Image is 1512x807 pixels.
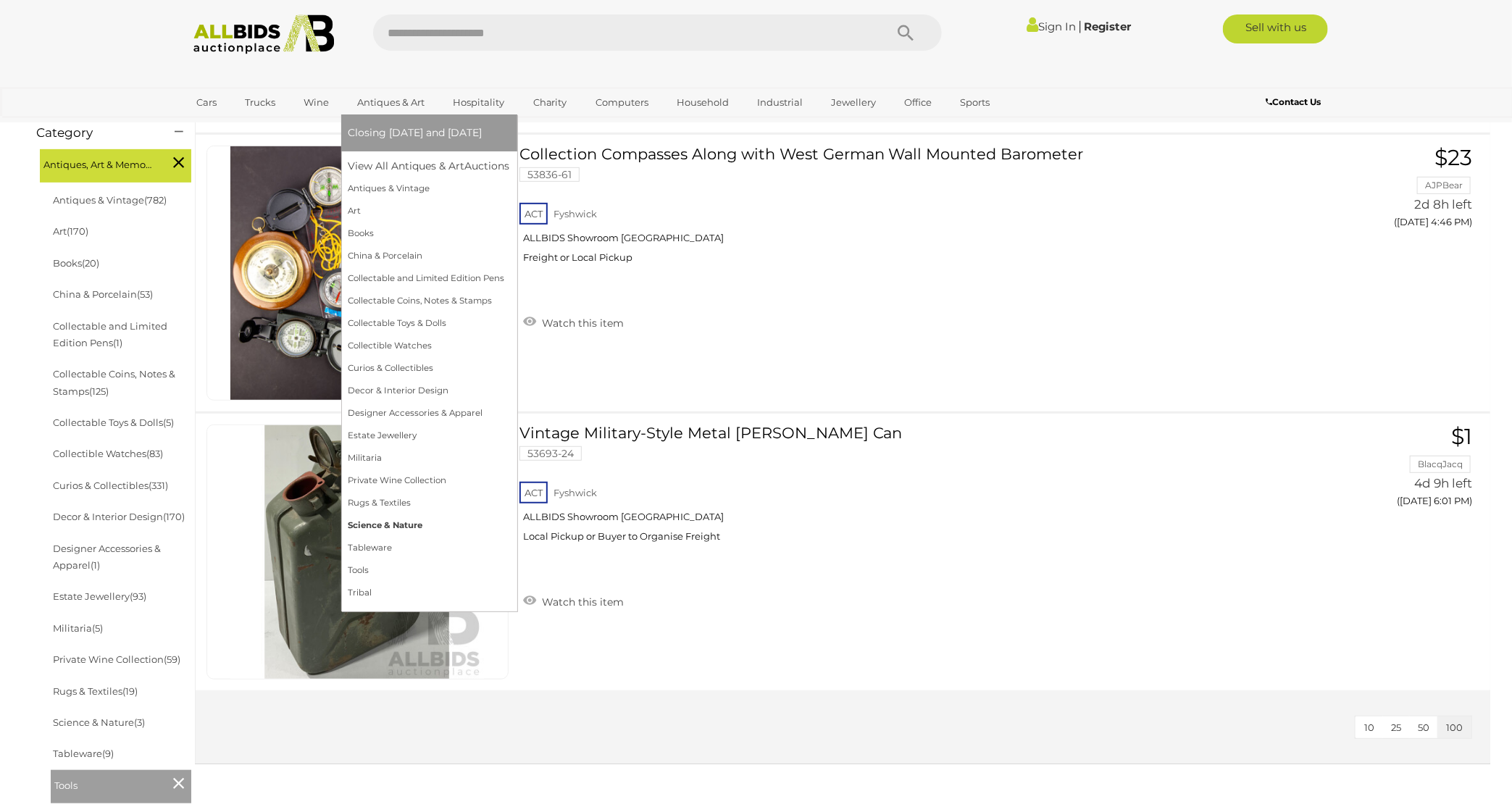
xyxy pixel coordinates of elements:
[53,543,161,571] a: Designer Accessories & Apparel(1)
[188,91,227,114] a: Cars
[869,14,942,51] button: Search
[163,511,185,522] span: (170)
[53,480,168,491] a: Curios & Collectibles(331)
[89,385,109,397] span: (125)
[530,146,1264,275] a: Collection Compasses Along with West German Wall Mounted Barometer 53836-61 ACT Fyshwick ALLBIDS ...
[1446,722,1463,733] span: 100
[53,653,180,665] a: Private Wine Collection(59)
[1418,722,1429,733] span: 50
[146,448,163,459] span: (83)
[102,748,114,759] span: (9)
[538,595,624,609] span: Watch this item
[1084,20,1132,33] a: Register
[524,91,577,114] a: Charity
[1409,716,1438,739] button: 50
[36,126,153,140] h4: Category
[1434,144,1472,171] span: $23
[92,622,103,634] span: (5)
[130,590,146,602] span: (93)
[519,311,627,333] a: Watch this item
[53,417,174,428] a: Collectable Toys & Dolls(5)
[164,653,180,665] span: (59)
[895,91,941,114] a: Office
[1078,18,1082,34] span: |
[188,114,309,138] a: [GEOGRAPHIC_DATA]
[1266,94,1324,110] a: Contact Us
[53,590,146,602] a: Estate Jewellery(93)
[1437,716,1471,739] button: 100
[1391,722,1401,733] span: 25
[530,425,1264,553] a: Vintage Military-Style Metal [PERSON_NAME] Can 53693-24 ACT Fyshwick ALLBIDS Showroom [GEOGRAPHIC...
[53,511,185,522] a: Decor & Interior Design(170)
[54,774,163,794] span: Tools
[53,368,175,396] a: Collectable Coins, Notes & Stamps(125)
[951,91,999,114] a: Sports
[1266,96,1321,107] b: Contact Us
[185,14,343,54] img: Allbids.com.au
[67,225,88,237] span: (170)
[1285,146,1476,236] a: $23 AJPBear 2d 8h left ([DATE] 4:46 PM)
[1364,722,1374,733] span: 10
[163,417,174,428] span: (5)
[53,448,163,459] a: Collectible Watches(83)
[53,257,99,269] a: Books(20)
[295,91,339,114] a: Wine
[1285,425,1476,515] a: $1 BlacqJacq 4d 9h left ([DATE] 6:01 PM)
[53,225,88,237] a: Art(170)
[538,317,624,330] span: Watch this item
[230,425,484,679] img: 53693-24a.jpeg
[444,91,514,114] a: Hospitality
[137,288,153,300] span: (53)
[53,320,167,348] a: Collectable and Limited Edition Pens(1)
[91,559,100,571] span: (1)
[1451,423,1472,450] span: $1
[1223,14,1328,43] a: Sell with us
[82,257,99,269] span: (20)
[122,685,138,697] span: (19)
[1356,716,1383,739] button: 10
[53,194,167,206] a: Antiques & Vintage(782)
[53,685,138,697] a: Rugs & Textiles(19)
[144,194,167,206] span: (782)
[822,91,885,114] a: Jewellery
[134,716,145,728] span: (3)
[586,91,658,114] a: Computers
[53,716,145,728] a: Science & Nature(3)
[43,153,152,173] span: Antiques, Art & Memorabilia
[149,480,168,491] span: (331)
[236,91,285,114] a: Trucks
[53,748,114,759] a: Tableware(9)
[113,337,122,348] span: (1)
[748,91,812,114] a: Industrial
[1382,716,1410,739] button: 25
[348,91,435,114] a: Antiques & Art
[1027,20,1076,33] a: Sign In
[53,288,153,300] a: China & Porcelain(53)
[53,622,103,634] a: Militaria(5)
[667,91,738,114] a: Household
[519,590,627,611] a: Watch this item
[230,146,484,400] img: 53836-61a.jpg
